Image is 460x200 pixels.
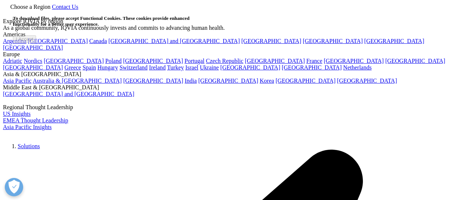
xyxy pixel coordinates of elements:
a: [GEOGRAPHIC_DATA] [198,78,258,84]
div: Asia & [GEOGRAPHIC_DATA] [3,71,457,78]
div: Middle East & [GEOGRAPHIC_DATA] [3,84,457,91]
a: Spain [82,64,96,71]
a: India [185,78,197,84]
div: As a global community, IQVIA continuously invests and commits to advancing human health. [3,25,457,31]
input: I Accept [13,35,36,43]
a: [GEOGRAPHIC_DATA] [123,58,183,64]
a: US Insights [3,111,31,117]
a: Argentina [3,38,26,44]
a: [GEOGRAPHIC_DATA] [282,64,342,71]
a: Korea [260,78,274,84]
a: [GEOGRAPHIC_DATA] [324,58,384,64]
div: Europe [3,51,457,58]
a: Ireland [149,64,165,71]
a: Solutions [18,143,40,149]
span: Choose a Region [10,4,50,10]
a: [GEOGRAPHIC_DATA] [3,64,63,71]
a: Turkey [167,64,184,71]
a: [GEOGRAPHIC_DATA] [303,38,363,44]
div: Explore IQVIA by region [3,18,457,25]
a: Asia Pacific [3,78,32,84]
a: [GEOGRAPHIC_DATA] [385,58,445,64]
h5: To download files, please accept Functional Cookies. These cookies provide enhanced functionality... [13,15,191,27]
a: Czech Republic [206,58,243,64]
a: Asia Pacific Insights [3,124,51,130]
a: Israel [185,64,199,71]
a: Contact Us [52,4,78,10]
a: Ukraine [200,64,219,71]
a: [GEOGRAPHIC_DATA] [337,78,397,84]
a: Greece [64,64,81,71]
a: [GEOGRAPHIC_DATA] [364,38,424,44]
a: Portugal [185,58,204,64]
a: [GEOGRAPHIC_DATA] [245,58,305,64]
a: Switzerland [120,64,147,71]
a: Nordics [24,58,42,64]
div: Americas [3,31,457,38]
a: [GEOGRAPHIC_DATA] [220,64,280,71]
a: [GEOGRAPHIC_DATA] [3,44,63,51]
div: Regional Thought Leadership [3,104,457,111]
a: Hungary [97,64,118,71]
a: Netherlands [343,64,371,71]
a: Adriatic [3,58,22,64]
a: [GEOGRAPHIC_DATA] [44,58,104,64]
button: Open Preferences [5,178,23,196]
a: [GEOGRAPHIC_DATA] [275,78,335,84]
a: EMEA Thought Leadership [3,117,68,124]
a: France [306,58,322,64]
a: [GEOGRAPHIC_DATA] and [GEOGRAPHIC_DATA] [3,91,134,97]
a: [GEOGRAPHIC_DATA] [241,38,301,44]
a: Poland [105,58,121,64]
a: [GEOGRAPHIC_DATA] [123,78,183,84]
a: Australia & [GEOGRAPHIC_DATA] [33,78,122,84]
